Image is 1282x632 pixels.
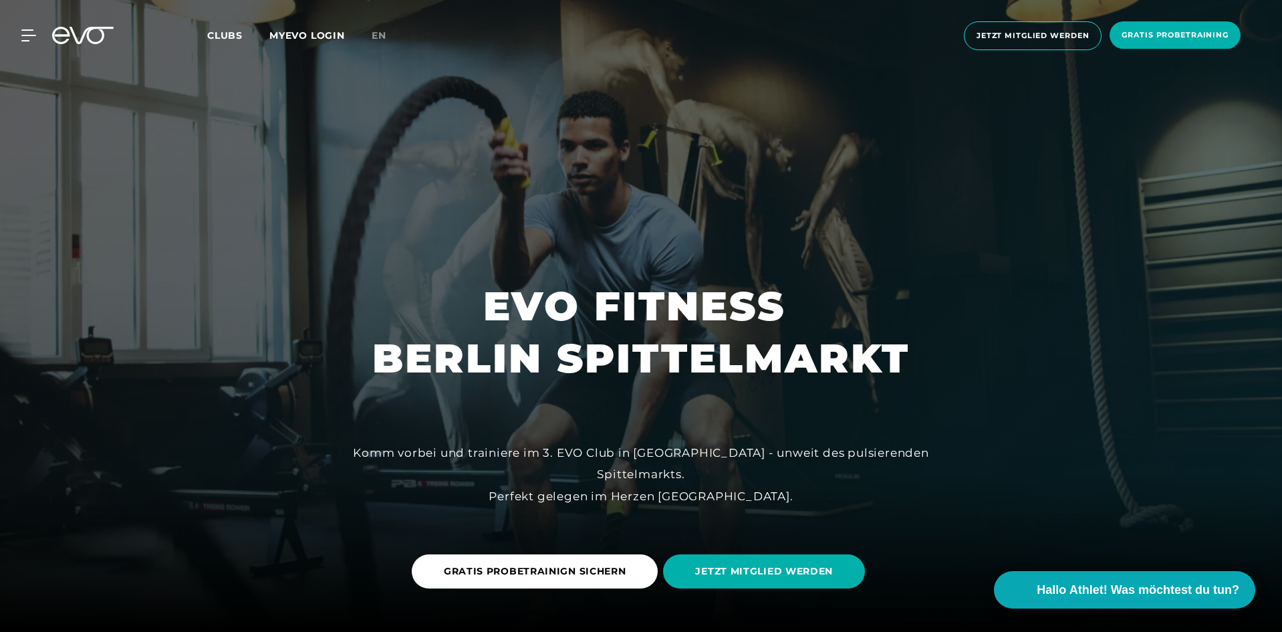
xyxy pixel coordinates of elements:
[1106,21,1245,50] a: Gratis Probetraining
[444,564,626,578] span: GRATIS PROBETRAINIGN SICHERN
[960,21,1106,50] a: Jetzt Mitglied werden
[340,442,942,507] div: Komm vorbei und trainiere im 3. EVO Club in [GEOGRAPHIC_DATA] - unweit des pulsierenden Spittelma...
[207,29,269,41] a: Clubs
[1037,581,1239,599] span: Hallo Athlet! Was möchtest du tun?
[695,564,833,578] span: JETZT MITGLIED WERDEN
[207,29,243,41] span: Clubs
[372,29,386,41] span: en
[372,280,910,385] h1: EVO FITNESS BERLIN SPITTELMARKT
[977,30,1089,41] span: Jetzt Mitglied werden
[269,29,345,41] a: MYEVO LOGIN
[1122,29,1229,41] span: Gratis Probetraining
[663,544,870,599] a: JETZT MITGLIED WERDEN
[994,571,1255,609] button: Hallo Athlet! Was möchtest du tun?
[372,28,402,43] a: en
[412,544,664,599] a: GRATIS PROBETRAINIGN SICHERN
